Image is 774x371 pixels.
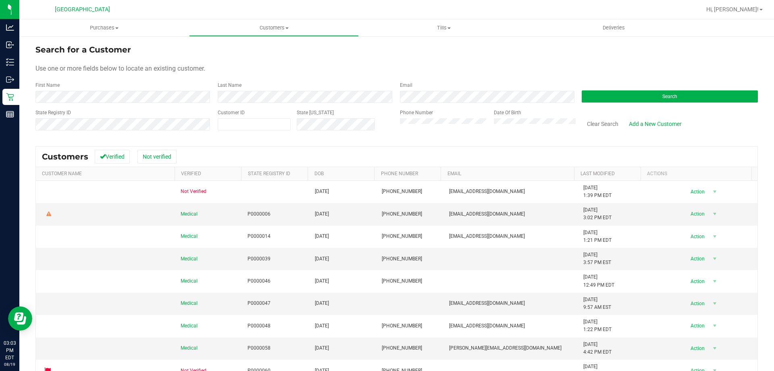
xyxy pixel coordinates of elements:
span: Medical [181,300,198,307]
span: [PHONE_NUMBER] [382,322,422,330]
label: First Name [35,82,60,89]
p: 03:03 PM EDT [4,340,16,361]
a: Customers [189,19,359,36]
span: Search for a Customer [35,45,131,54]
span: Action [683,186,709,197]
span: Hi, [PERSON_NAME]! [706,6,759,13]
span: [PHONE_NUMBER] [382,188,422,195]
span: [PHONE_NUMBER] [382,277,422,285]
span: Purchases [19,24,189,31]
span: [DATE] [315,233,329,240]
span: [GEOGRAPHIC_DATA] [55,6,110,13]
span: select [709,253,720,264]
label: Last Name [218,82,241,89]
a: Last Modified [580,171,615,176]
button: Not verified [137,150,177,163]
div: Warning - Level 2 [45,210,52,218]
span: [DATE] 1:39 PM EDT [583,184,612,199]
span: [EMAIL_ADDRESS][DOMAIN_NAME] [449,300,525,307]
span: [DATE] 4:42 PM EDT [583,341,612,356]
inline-svg: Analytics [6,23,14,31]
a: Deliveries [529,19,699,36]
span: Action [683,208,709,220]
span: Medical [181,344,198,352]
span: P0000047 [248,300,270,307]
span: Search [662,94,677,99]
span: P0000039 [248,255,270,263]
button: Search [582,90,758,103]
span: Action [683,276,709,287]
span: [DATE] [315,344,329,352]
span: [EMAIL_ADDRESS][DOMAIN_NAME] [449,210,525,218]
span: P0000014 [248,233,270,240]
span: P0000006 [248,210,270,218]
span: Medical [181,277,198,285]
label: State Registry ID [35,109,71,116]
span: [DATE] 1:21 PM EDT [583,229,612,244]
iframe: Resource center [8,306,32,331]
span: Medical [181,233,198,240]
span: [PERSON_NAME][EMAIL_ADDRESS][DOMAIN_NAME] [449,344,562,352]
span: [PHONE_NUMBER] [382,255,422,263]
span: Not Verified [181,188,206,195]
label: Date Of Birth [494,109,521,116]
span: [DATE] [315,210,329,218]
span: [PHONE_NUMBER] [382,210,422,218]
a: Customer Name [42,171,82,176]
span: select [709,231,720,242]
span: [DATE] [315,255,329,263]
span: [DATE] [315,322,329,330]
span: [PHONE_NUMBER] [382,233,422,240]
span: select [709,298,720,309]
span: select [709,186,720,197]
inline-svg: Outbound [6,75,14,84]
inline-svg: Inbound [6,41,14,49]
span: [DATE] 12:49 PM EDT [583,273,614,289]
a: Phone Number [381,171,418,176]
span: [EMAIL_ADDRESS][DOMAIN_NAME] [449,322,525,330]
label: Phone Number [400,109,433,116]
inline-svg: Reports [6,110,14,118]
span: Action [683,253,709,264]
inline-svg: Inventory [6,58,14,66]
span: Medical [181,210,198,218]
span: select [709,343,720,354]
span: Tills [359,24,528,31]
span: select [709,208,720,220]
span: P0000058 [248,344,270,352]
span: [DATE] 9:57 AM EST [583,296,611,311]
span: Action [683,231,709,242]
span: [DATE] [315,300,329,307]
button: Verified [95,150,130,163]
inline-svg: Retail [6,93,14,101]
button: Clear Search [582,117,624,131]
label: Customer ID [218,109,245,116]
a: DOB [314,171,324,176]
span: Use one or more fields below to locate an existing customer. [35,65,205,72]
label: State [US_STATE] [297,109,334,116]
span: Customers [189,24,358,31]
label: Email [400,82,412,89]
span: [DATE] 3:57 PM EST [583,251,611,266]
a: Add a New Customer [624,117,687,131]
span: select [709,320,720,331]
a: Tills [359,19,528,36]
span: [EMAIL_ADDRESS][DOMAIN_NAME] [449,233,525,240]
span: [EMAIL_ADDRESS][DOMAIN_NAME] [449,188,525,195]
span: Action [683,320,709,331]
span: select [709,276,720,287]
span: P0000048 [248,322,270,330]
span: Action [683,343,709,354]
a: Verified [181,171,201,176]
span: [DATE] 3:02 PM EDT [583,206,612,222]
span: Medical [181,255,198,263]
p: 08/19 [4,361,16,367]
span: P0000046 [248,277,270,285]
a: Email [447,171,461,176]
span: Deliveries [592,24,636,31]
a: State Registry Id [248,171,290,176]
span: [PHONE_NUMBER] [382,344,422,352]
a: Purchases [19,19,189,36]
span: Customers [42,152,88,161]
span: [DATE] [315,277,329,285]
